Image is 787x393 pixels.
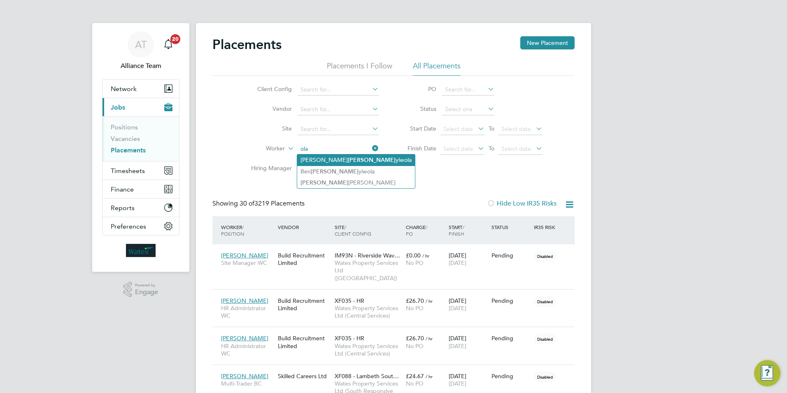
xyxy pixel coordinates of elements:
[102,217,179,235] button: Preferences
[111,123,138,131] a: Positions
[491,297,530,304] div: Pending
[406,304,424,312] span: No PO
[501,145,531,152] span: Select date
[399,85,436,93] label: PO
[486,143,497,154] span: To
[335,252,400,259] span: IM93N - Riverside Wav…
[298,84,379,96] input: Search for...
[111,103,125,111] span: Jobs
[426,335,433,342] span: / hr
[221,224,244,237] span: / Position
[240,199,254,208] span: 30 of
[123,282,158,297] a: Powered byEngage
[406,380,424,387] span: No PO
[92,23,189,272] nav: Main navigation
[300,179,348,186] b: [PERSON_NAME]
[443,145,473,152] span: Select date
[447,330,489,353] div: [DATE]
[219,368,575,375] a: [PERSON_NAME]Multi-Trader BCSkilled Careers LtdXF088 - Lambeth Sout…Wates Property Services Ltd (...
[335,342,402,357] span: Wates Property Services Ltd (Central Services)
[399,105,436,112] label: Status
[219,330,575,337] a: [PERSON_NAME]HR Administrator WCBuild Recruitment LimitedXF035 - HRWates Property Services Ltd (C...
[219,292,575,299] a: [PERSON_NAME]HR Administrator WCBuild Recruitment LimitedXF035 - HRWates Property Services Ltd (C...
[335,335,364,342] span: XF035 - HR
[244,125,292,132] label: Site
[449,224,464,237] span: / Finish
[406,335,424,342] span: £26.70
[491,252,530,259] div: Pending
[348,157,396,164] b: [PERSON_NAME]
[406,342,424,350] span: No PO
[102,199,179,217] button: Reports
[335,372,399,380] span: XF088 - Lambeth Sout…
[534,296,556,307] span: Disabled
[447,248,489,271] div: [DATE]
[298,143,379,155] input: Search for...
[276,330,333,353] div: Build Recruitment Limited
[102,80,179,98] button: Network
[111,146,146,154] a: Placements
[413,61,461,76] li: All Placements
[298,104,379,115] input: Search for...
[333,220,404,241] div: Site
[442,84,494,96] input: Search for...
[449,380,466,387] span: [DATE]
[406,252,421,259] span: £0.00
[102,180,179,198] button: Finance
[422,253,429,259] span: / hr
[491,335,530,342] div: Pending
[449,304,466,312] span: [DATE]
[335,224,371,237] span: / Client Config
[111,185,134,193] span: Finance
[449,342,466,350] span: [DATE]
[335,259,402,282] span: Wates Property Services Ltd ([GEOGRAPHIC_DATA])
[327,61,392,76] li: Placements I Follow
[501,125,531,133] span: Select date
[486,123,497,134] span: To
[135,282,158,289] span: Powered by
[534,334,556,344] span: Disabled
[534,372,556,382] span: Disabled
[426,373,433,379] span: / hr
[532,220,560,234] div: IR35 Risk
[406,372,424,380] span: £24.67
[449,259,466,267] span: [DATE]
[447,220,489,241] div: Start
[102,244,179,257] a: Go to home page
[219,247,575,254] a: [PERSON_NAME]Site Manager WCBuild Recruitment LimitedIM93N - Riverside Wav…Wates Property Service...
[221,304,274,319] span: HR Administrator WC
[244,105,292,112] label: Vendor
[442,104,494,115] input: Select one
[297,154,415,166] li: [PERSON_NAME] yiwola
[221,342,274,357] span: HR Administrator WC
[240,199,305,208] span: 3219 Placements
[221,297,268,304] span: [PERSON_NAME]
[135,39,147,50] span: AT
[276,368,333,384] div: Skilled Careers Ltd
[221,335,268,342] span: [PERSON_NAME]
[443,125,473,133] span: Select date
[221,259,274,267] span: Site Manager WC
[102,61,179,71] span: Alliance Team
[221,380,274,387] span: Multi-Trader BC
[487,199,556,208] label: Hide Low IR35 Risks
[102,98,179,116] button: Jobs
[126,244,156,257] img: wates-logo-retina.png
[221,372,268,380] span: [PERSON_NAME]
[276,220,333,234] div: Vendor
[244,164,292,172] label: Hiring Manager
[276,248,333,271] div: Build Recruitment Limited
[447,368,489,391] div: [DATE]
[406,259,424,267] span: No PO
[221,252,268,259] span: [PERSON_NAME]
[135,289,158,296] span: Engage
[399,125,436,132] label: Start Date
[102,31,179,71] a: ATAlliance Team
[111,222,146,230] span: Preferences
[520,36,575,49] button: New Placement
[160,31,177,58] a: 20
[276,293,333,316] div: Build Recruitment Limited
[297,166,415,177] li: Ben yiwola
[170,34,180,44] span: 20
[754,360,780,386] button: Engage Resource Center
